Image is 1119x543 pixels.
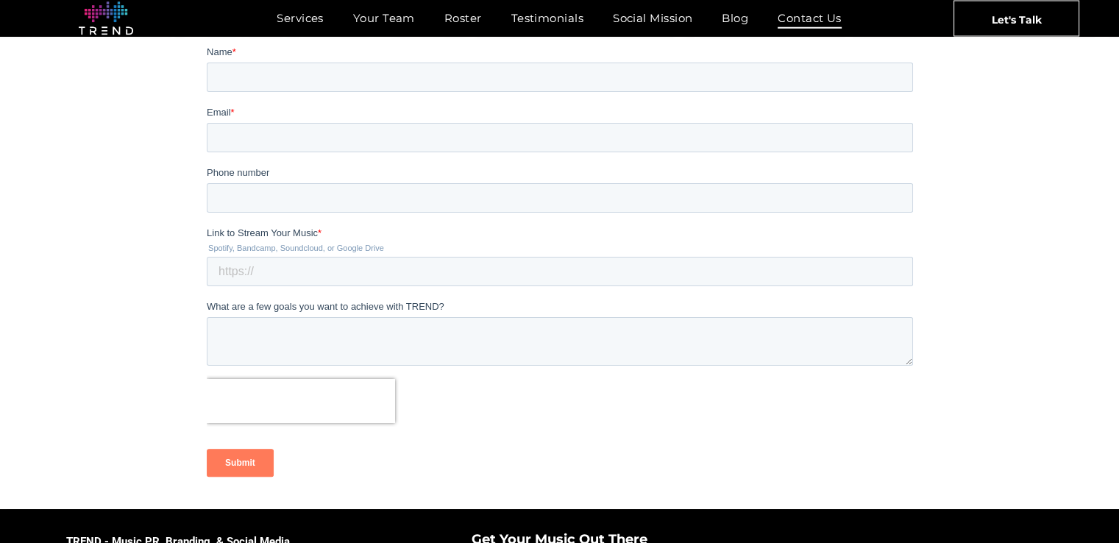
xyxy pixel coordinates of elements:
[79,1,133,35] img: logo
[707,7,763,29] a: Blog
[338,7,430,29] a: Your Team
[763,7,856,29] a: Contact Us
[430,7,497,29] a: Roster
[262,7,338,29] a: Services
[497,7,598,29] a: Testimonials
[992,1,1042,38] span: Let's Talk
[207,45,913,502] iframe: Form 0
[598,7,707,29] a: Social Mission
[855,373,1119,543] iframe: Chat Widget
